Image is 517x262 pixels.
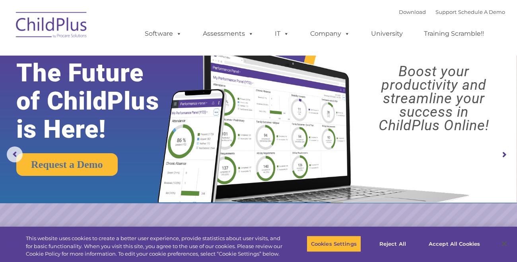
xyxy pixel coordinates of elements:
[363,26,411,42] a: University
[12,6,91,46] img: ChildPlus by Procare Solutions
[357,65,511,132] rs-layer: Boost your productivity and streamline your success in ChildPlus Online!
[435,9,457,15] a: Support
[26,235,284,258] div: This website uses cookies to create a better user experience, provide statistics about user visit...
[302,26,358,42] a: Company
[416,26,492,42] a: Training Scramble!!
[267,26,297,42] a: IT
[424,235,484,252] button: Accept All Cookies
[111,85,144,91] span: Phone number
[16,59,181,143] rs-layer: The Future of ChildPlus is Here!
[137,26,190,42] a: Software
[16,153,118,176] a: Request a Demo
[496,235,513,252] button: Close
[368,235,418,252] button: Reject All
[111,52,135,58] span: Last name
[399,9,426,15] a: Download
[307,235,361,252] button: Cookies Settings
[399,9,505,15] font: |
[195,26,262,42] a: Assessments
[458,9,505,15] a: Schedule A Demo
